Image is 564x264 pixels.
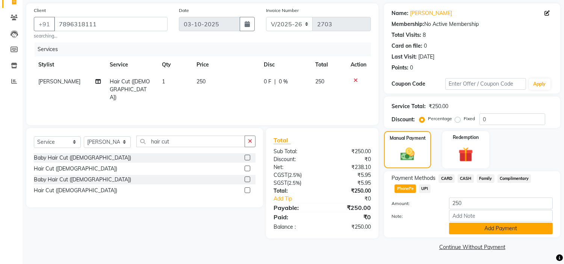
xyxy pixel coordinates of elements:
[34,56,106,73] th: Stylist
[392,53,417,61] div: Last Visit:
[266,7,299,14] label: Invoice Number
[289,172,300,178] span: 2.5%
[419,184,431,193] span: UPI
[392,103,426,110] div: Service Total:
[34,7,46,14] label: Client
[34,165,117,173] div: Hair Cut ([DEMOGRAPHIC_DATA])
[268,148,322,155] div: Sub Total:
[289,180,300,186] span: 2.5%
[423,31,426,39] div: 8
[392,42,422,50] div: Card on file:
[449,223,553,234] button: Add Payment
[453,134,479,141] label: Redemption
[34,33,168,39] small: searching...
[392,64,408,72] div: Points:
[279,78,288,86] span: 0 %
[322,179,377,187] div: ₹5.95
[386,243,559,251] a: Continue Without Payment
[322,223,377,231] div: ₹250.00
[268,223,322,231] div: Balance :
[136,136,245,147] input: Search or Scan
[268,187,322,195] div: Total:
[264,78,271,86] span: 0 F
[424,42,427,50] div: 0
[392,116,415,124] div: Discount:
[274,172,287,178] span: CGST
[392,80,445,88] div: Coupon Code
[392,174,435,182] span: Payment Methods
[418,53,434,61] div: [DATE]
[445,78,526,90] input: Enter Offer / Coupon Code
[162,78,165,85] span: 1
[322,213,377,222] div: ₹0
[268,195,331,203] a: Add Tip
[449,198,553,209] input: Amount
[34,187,117,195] div: Hair Cut ([DEMOGRAPHIC_DATA])
[268,163,322,171] div: Net:
[54,17,168,31] input: Search by Name/Mobile/Email/Code
[192,56,259,73] th: Price
[322,155,377,163] div: ₹0
[395,184,416,193] span: PhonePe
[197,78,206,85] span: 250
[464,115,475,122] label: Fixed
[38,78,80,85] span: [PERSON_NAME]
[396,146,419,162] img: _cash.svg
[477,174,494,183] span: Family
[322,171,377,179] div: ₹5.95
[428,115,452,122] label: Percentage
[316,78,325,85] span: 250
[392,31,421,39] div: Total Visits:
[346,56,371,73] th: Action
[322,163,377,171] div: ₹238.10
[268,213,322,222] div: Paid:
[386,200,443,207] label: Amount:
[322,148,377,155] div: ₹250.00
[157,56,192,73] th: Qty
[274,78,276,86] span: |
[110,78,150,101] span: Hair Cut ([DEMOGRAPHIC_DATA])
[34,176,131,184] div: Baby Hair Cut ([DEMOGRAPHIC_DATA])
[311,56,346,73] th: Total
[458,174,474,183] span: CASH
[454,145,478,164] img: _gift.svg
[268,179,322,187] div: ( )
[268,155,322,163] div: Discount:
[331,195,377,203] div: ₹0
[392,9,408,17] div: Name:
[274,136,291,144] span: Total
[438,174,455,183] span: CARD
[322,187,377,195] div: ₹250.00
[106,56,158,73] th: Service
[274,180,287,186] span: SGST
[34,154,131,162] div: Baby Hair Cut ([DEMOGRAPHIC_DATA])
[429,103,448,110] div: ₹250.00
[410,64,413,72] div: 0
[390,135,426,142] label: Manual Payment
[497,174,531,183] span: Complimentary
[386,213,443,220] label: Note:
[392,20,553,28] div: No Active Membership
[34,17,55,31] button: +91
[392,20,424,28] div: Membership:
[529,78,550,90] button: Apply
[179,7,189,14] label: Date
[259,56,311,73] th: Disc
[449,210,553,222] input: Add Note
[322,203,377,212] div: ₹250.00
[268,203,322,212] div: Payable:
[35,42,377,56] div: Services
[268,171,322,179] div: ( )
[410,9,452,17] a: [PERSON_NAME]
